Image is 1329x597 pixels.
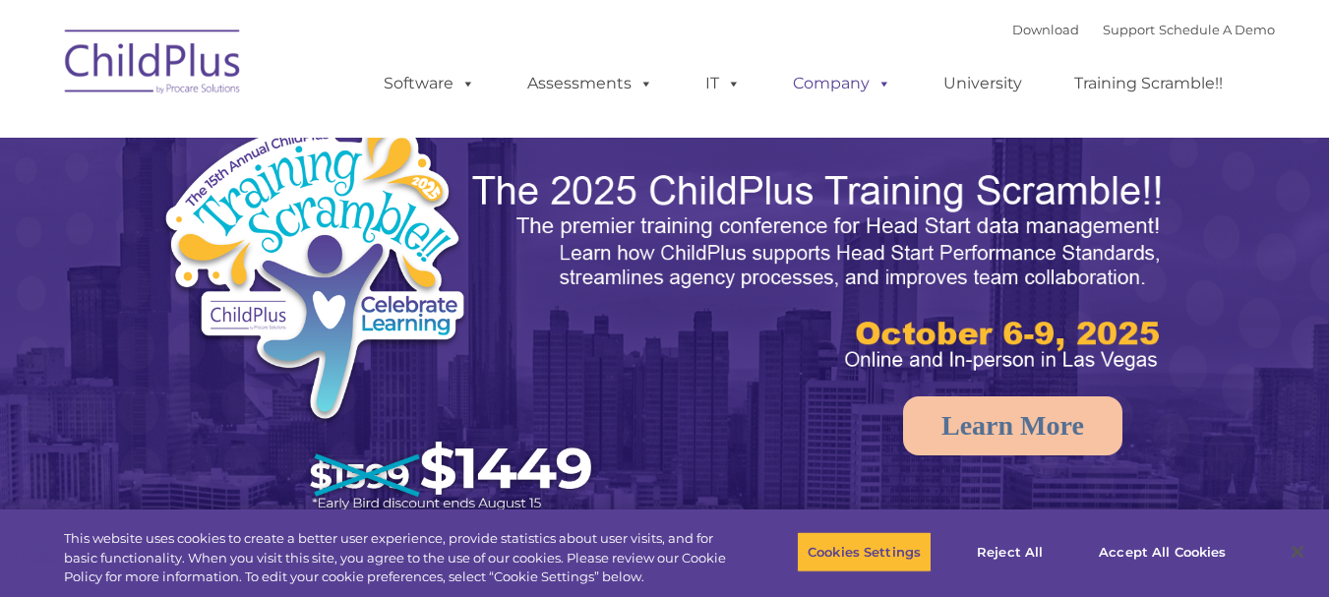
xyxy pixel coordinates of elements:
button: Cookies Settings [797,531,932,572]
img: ChildPlus by Procare Solutions [55,16,252,114]
a: Software [364,64,495,103]
a: Schedule A Demo [1159,22,1275,37]
a: Support [1103,22,1155,37]
font: | [1012,22,1275,37]
a: Download [1012,22,1079,37]
a: Company [773,64,911,103]
a: Assessments [508,64,673,103]
a: Training Scramble!! [1055,64,1242,103]
button: Reject All [948,531,1071,572]
a: University [924,64,1042,103]
a: Learn More [903,396,1122,455]
button: Close [1276,530,1319,573]
button: Accept All Cookies [1088,531,1237,572]
div: This website uses cookies to create a better user experience, provide statistics about user visit... [64,529,731,587]
a: IT [686,64,760,103]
